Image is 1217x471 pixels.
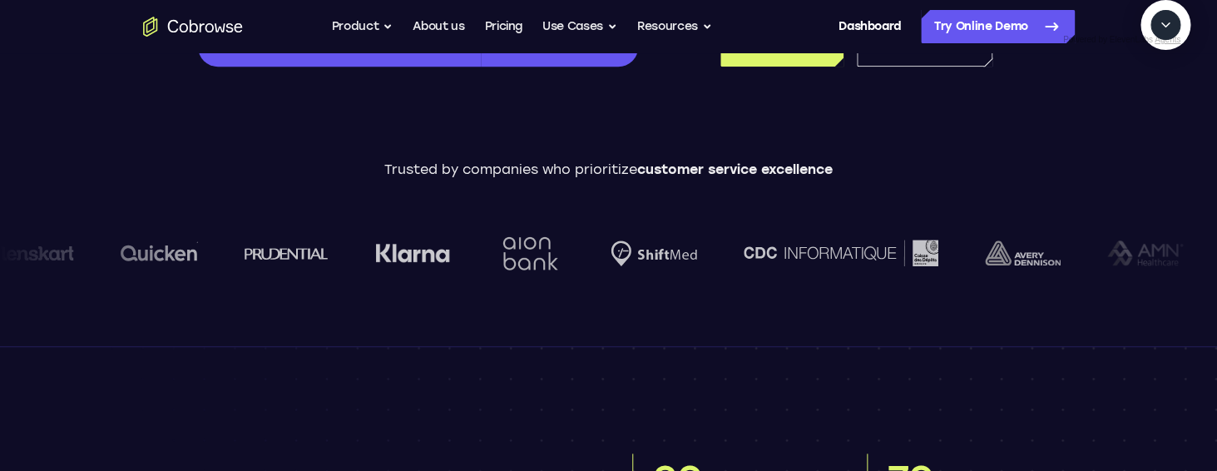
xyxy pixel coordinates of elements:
[143,17,243,37] a: Go to the home page
[436,220,503,287] img: Aion Bank
[184,246,268,260] img: prudential
[332,10,393,43] button: Product
[542,10,617,43] button: Use Cases
[921,10,1075,43] a: Try Online Demo
[839,10,901,43] a: Dashboard
[484,10,522,43] a: Pricing
[637,10,712,43] button: Resources
[683,240,878,265] img: CDC Informatique
[314,243,389,263] img: Klarna
[637,161,833,177] span: customer service excellence
[413,10,464,43] a: About us
[924,240,1000,265] img: avery-dennison
[550,240,636,266] img: Shiftmed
